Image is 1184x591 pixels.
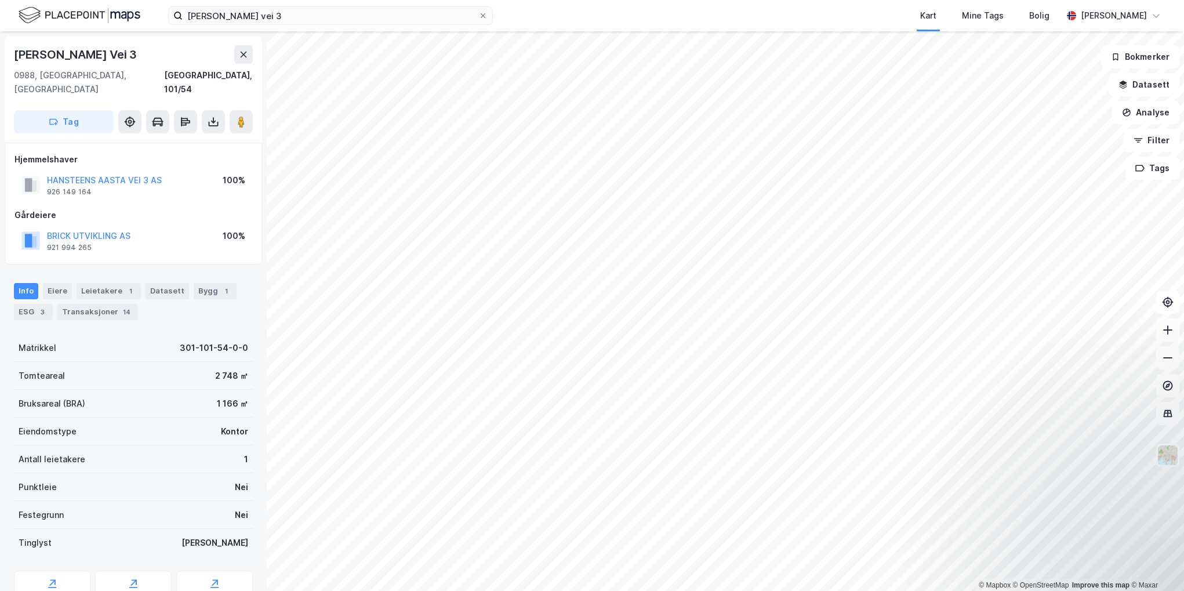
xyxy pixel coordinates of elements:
[181,536,248,550] div: [PERSON_NAME]
[1124,129,1179,152] button: Filter
[244,452,248,466] div: 1
[217,397,248,411] div: 1 166 ㎡
[1109,73,1179,96] button: Datasett
[920,9,936,23] div: Kart
[223,173,245,187] div: 100%
[962,9,1004,23] div: Mine Tags
[1157,444,1179,466] img: Z
[146,283,189,299] div: Datasett
[43,283,72,299] div: Eiere
[220,285,232,297] div: 1
[223,229,245,243] div: 100%
[164,68,253,96] div: [GEOGRAPHIC_DATA], 101/54
[121,306,133,318] div: 14
[19,536,52,550] div: Tinglyst
[19,341,56,355] div: Matrikkel
[37,306,48,318] div: 3
[77,283,141,299] div: Leietakere
[180,341,248,355] div: 301-101-54-0-0
[183,7,478,24] input: Søk på adresse, matrikkel, gårdeiere, leietakere eller personer
[47,187,92,197] div: 926 149 164
[221,425,248,438] div: Kontor
[1013,581,1069,589] a: OpenStreetMap
[14,68,164,96] div: 0988, [GEOGRAPHIC_DATA], [GEOGRAPHIC_DATA]
[19,5,140,26] img: logo.f888ab2527a4732fd821a326f86c7f29.svg
[1112,101,1179,124] button: Analyse
[125,285,136,297] div: 1
[19,425,77,438] div: Eiendomstype
[19,369,65,383] div: Tomteareal
[14,45,139,64] div: [PERSON_NAME] Vei 3
[979,581,1011,589] a: Mapbox
[19,452,85,466] div: Antall leietakere
[57,304,137,320] div: Transaksjoner
[1081,9,1147,23] div: [PERSON_NAME]
[19,480,57,494] div: Punktleie
[19,508,64,522] div: Festegrunn
[1072,581,1129,589] a: Improve this map
[1101,45,1179,68] button: Bokmerker
[235,508,248,522] div: Nei
[14,283,38,299] div: Info
[19,397,85,411] div: Bruksareal (BRA)
[14,153,252,166] div: Hjemmelshaver
[14,304,53,320] div: ESG
[194,283,237,299] div: Bygg
[235,480,248,494] div: Nei
[1125,157,1179,180] button: Tags
[215,369,248,383] div: 2 748 ㎡
[14,208,252,222] div: Gårdeiere
[14,110,114,133] button: Tag
[47,243,92,252] div: 921 994 265
[1029,9,1049,23] div: Bolig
